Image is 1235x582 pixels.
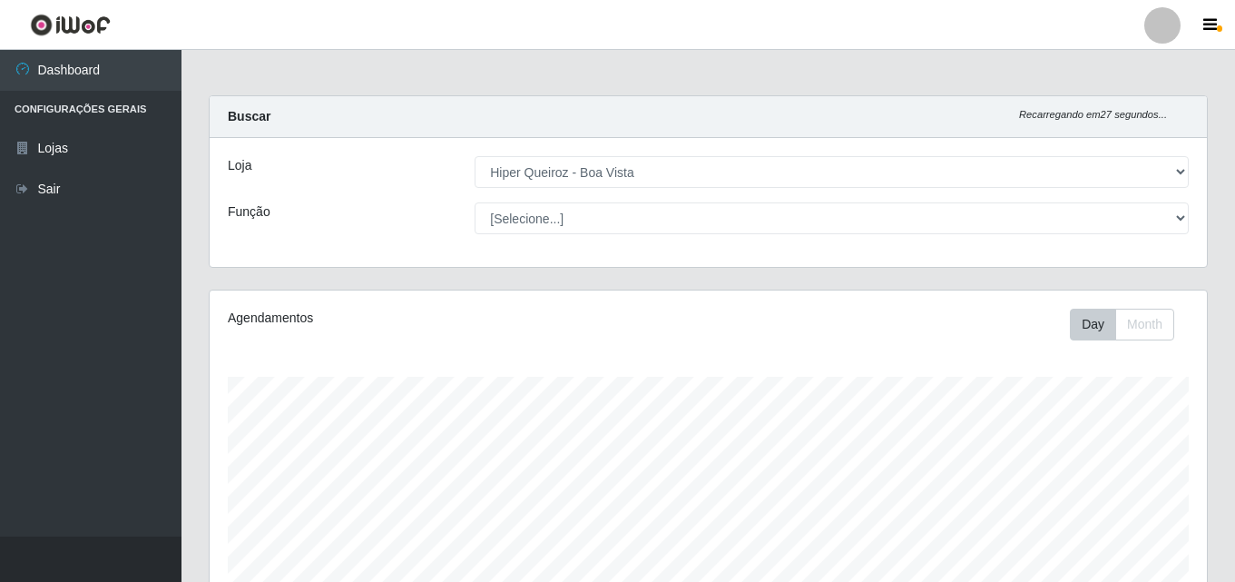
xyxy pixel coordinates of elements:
[1070,309,1189,340] div: Toolbar with button groups
[1019,109,1167,120] i: Recarregando em 27 segundos...
[1070,309,1174,340] div: First group
[1070,309,1116,340] button: Day
[1115,309,1174,340] button: Month
[228,109,270,123] strong: Buscar
[228,202,270,222] label: Função
[228,309,613,328] div: Agendamentos
[30,14,111,36] img: CoreUI Logo
[228,156,251,175] label: Loja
